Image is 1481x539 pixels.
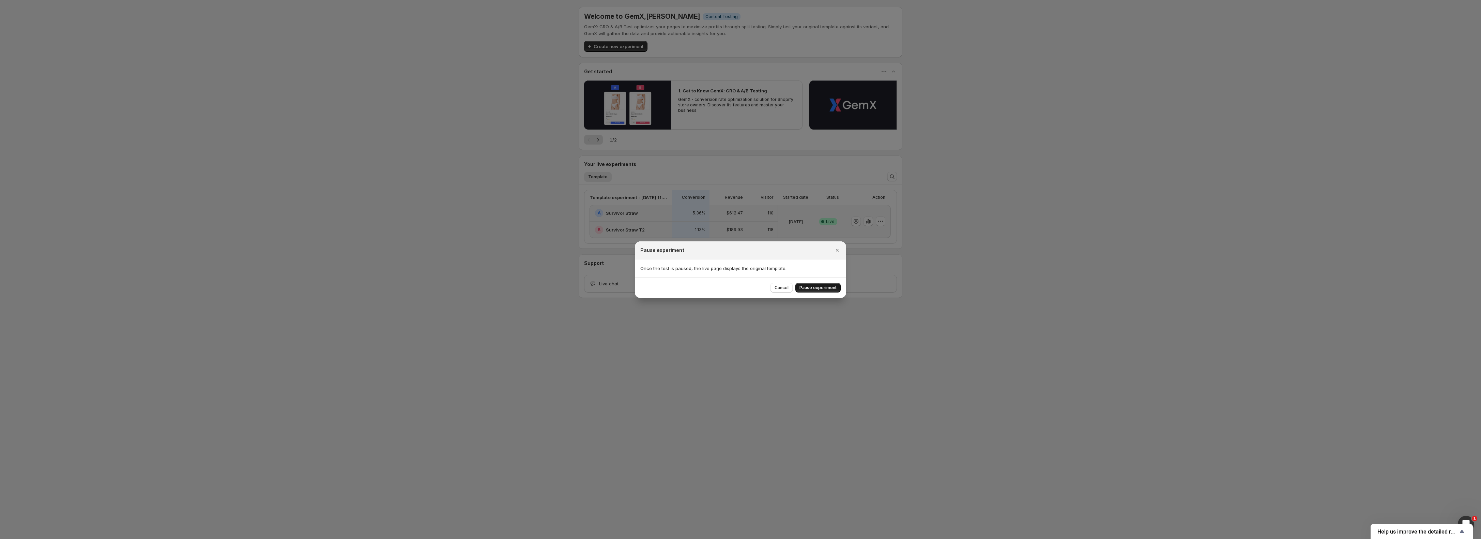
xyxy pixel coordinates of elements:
button: Cancel [770,283,793,293]
iframe: Intercom live chat [1458,516,1474,532]
span: Cancel [775,285,789,290]
h2: Pause experiment [640,247,684,254]
span: Help us improve the detailed report for A/B campaigns [1377,528,1458,535]
button: Pause experiment [795,283,841,293]
span: Pause experiment [799,285,837,290]
button: Show survey - Help us improve the detailed report for A/B campaigns [1377,527,1466,536]
span: 1 [1472,516,1477,521]
button: Close [833,245,842,255]
p: Once the test is paused, the live page displays the original template. [640,265,841,272]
